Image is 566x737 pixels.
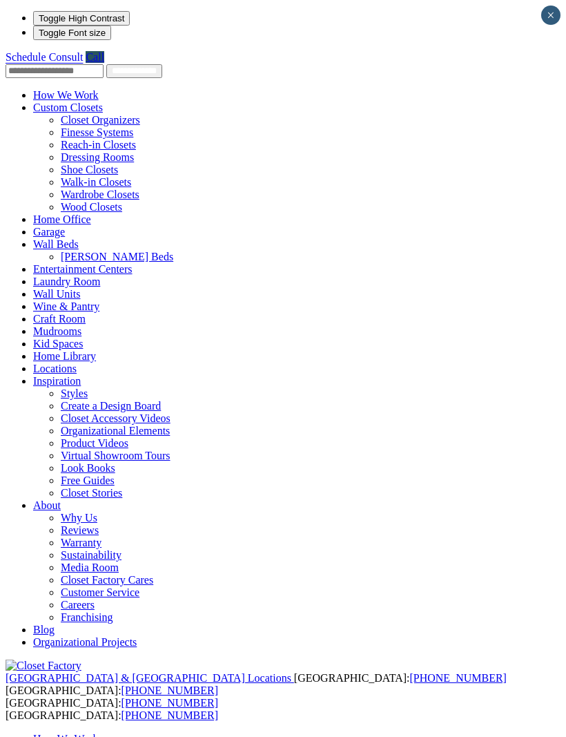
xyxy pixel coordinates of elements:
[33,338,83,350] a: Kid Spaces
[61,151,134,163] a: Dressing Rooms
[61,201,122,213] a: Wood Closets
[33,288,80,300] a: Wall Units
[541,6,560,25] button: Close
[61,176,131,188] a: Walk-in Closets
[33,226,65,238] a: Garage
[61,189,139,200] a: Wardrobe Closets
[61,562,119,573] a: Media Room
[121,685,218,696] a: [PHONE_NUMBER]
[33,26,111,40] button: Toggle Font size
[6,660,81,672] img: Closet Factory
[33,375,81,387] a: Inspiration
[61,462,115,474] a: Look Books
[33,263,133,275] a: Entertainment Centers
[61,549,121,561] a: Sustainability
[33,636,137,648] a: Organizational Projects
[106,64,162,78] input: Submit button for Find Location
[33,11,130,26] button: Toggle High Contrast
[61,586,139,598] a: Customer Service
[61,139,136,151] a: Reach-in Closets
[61,487,122,499] a: Closet Stories
[61,574,153,586] a: Closet Factory Cares
[86,51,104,63] a: Call
[6,672,291,684] span: [GEOGRAPHIC_DATA] & [GEOGRAPHIC_DATA] Locations
[6,672,294,684] a: [GEOGRAPHIC_DATA] & [GEOGRAPHIC_DATA] Locations
[61,524,99,536] a: Reviews
[61,611,113,623] a: Franchising
[61,126,133,138] a: Finesse Systems
[61,537,101,548] a: Warranty
[61,450,170,461] a: Virtual Showroom Tours
[121,709,218,721] a: [PHONE_NUMBER]
[33,89,99,101] a: How We Work
[6,697,218,721] span: [GEOGRAPHIC_DATA]: [GEOGRAPHIC_DATA]:
[6,51,83,63] a: Schedule Consult
[33,499,61,511] a: About
[6,672,507,696] span: [GEOGRAPHIC_DATA]: [GEOGRAPHIC_DATA]:
[33,300,99,312] a: Wine & Pantry
[61,164,118,175] a: Shoe Closets
[61,114,140,126] a: Closet Organizers
[61,412,170,424] a: Closet Accessory Videos
[33,213,91,225] a: Home Office
[61,437,128,449] a: Product Videos
[39,13,124,23] span: Toggle High Contrast
[409,672,506,684] a: [PHONE_NUMBER]
[6,64,104,78] input: Enter your Zip code
[33,350,96,362] a: Home Library
[61,425,170,437] a: Organizational Elements
[33,102,103,113] a: Custom Closets
[61,400,161,412] a: Create a Design Board
[61,475,115,486] a: Free Guides
[33,313,86,325] a: Craft Room
[61,251,173,262] a: [PERSON_NAME] Beds
[39,28,106,38] span: Toggle Font size
[61,512,97,524] a: Why Us
[33,363,77,374] a: Locations
[33,325,81,337] a: Mudrooms
[61,599,95,611] a: Careers
[33,624,55,635] a: Blog
[61,387,88,399] a: Styles
[33,276,100,287] a: Laundry Room
[121,697,218,709] a: [PHONE_NUMBER]
[33,238,79,250] a: Wall Beds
